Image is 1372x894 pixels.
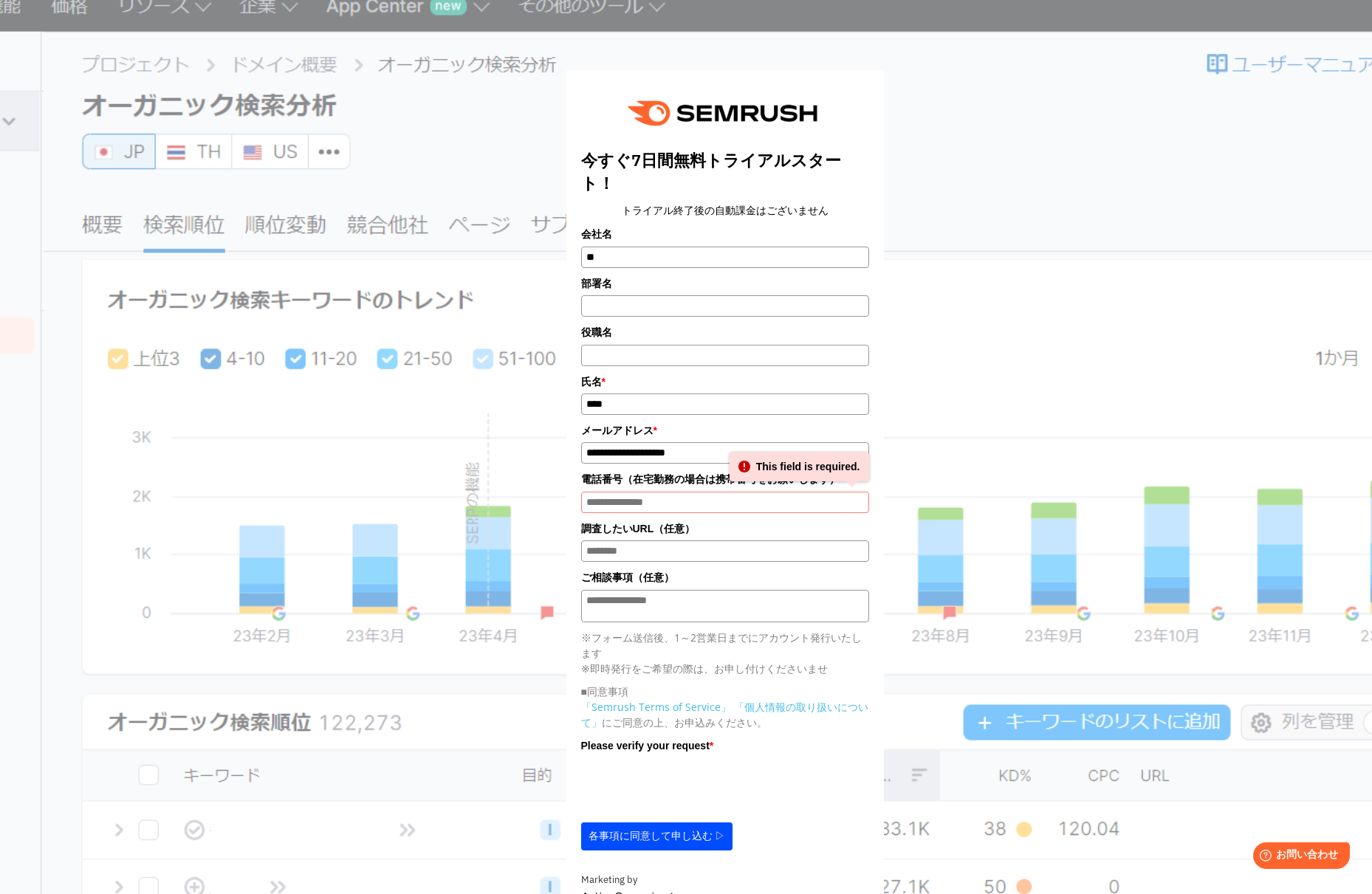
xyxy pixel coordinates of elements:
[581,757,806,815] iframe: reCAPTCHA
[581,422,869,439] label: メールアドレス
[581,520,869,537] label: 調査したいURL（任意）
[581,630,869,676] p: ※フォーム送信後、1～2営業日までにアカウント発行いたします ※即時発行をご希望の際は、お申し付けくださいませ
[581,700,731,714] a: 「Semrush Terms of Service」
[581,569,869,585] label: ご相談事項（任意）
[581,471,869,487] label: 電話番号（在宅勤務の場合は携帯番号をお願いします）
[581,822,733,850] button: 各事項に同意して申し込む ▷
[581,374,869,390] label: 氏名
[1241,836,1356,878] iframe: Help widget launcher
[581,226,869,242] label: 会社名
[581,149,869,195] title: 今すぐ7日間無料トライアルスタート！
[581,275,869,292] label: 部署名
[581,684,869,699] p: ■同意事項
[581,699,869,730] p: にご同意の上、お申込みください。
[581,202,869,219] center: トライアル終了後の自動課金はございません
[730,452,869,481] div: This field is required.
[581,700,868,729] a: 「個人情報の取り扱いについて」
[617,85,833,142] img: e6a379fe-ca9f-484e-8561-e79cf3a04b3f.png
[581,324,869,340] label: 役職名
[581,873,869,888] div: Marketing by
[581,737,869,754] label: Please verify your request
